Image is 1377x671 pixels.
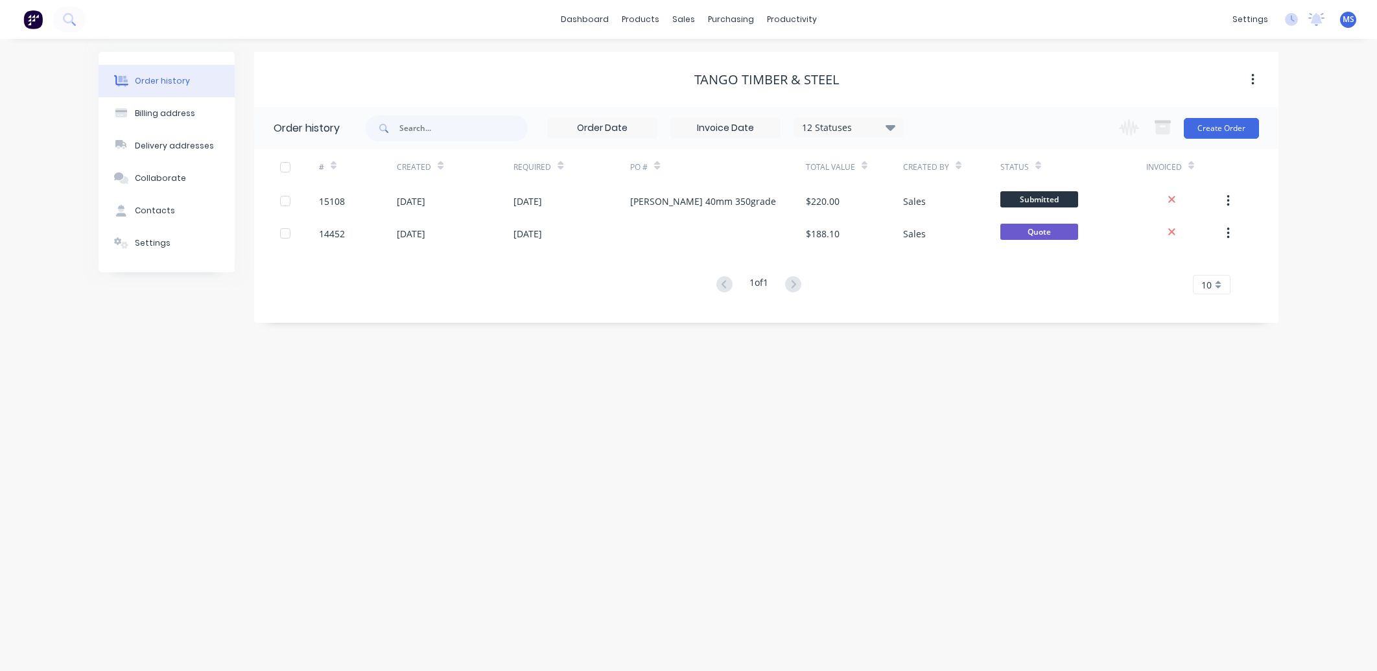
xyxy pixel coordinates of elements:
div: PO # [630,149,805,185]
div: Total Value [806,161,855,173]
div: Contacts [135,205,175,217]
div: [DATE] [397,227,425,241]
div: Tango Timber & Steel [694,72,839,88]
div: Delivery addresses [135,140,214,152]
div: # [319,149,397,185]
div: [PERSON_NAME] 40mm 350grade [630,194,776,208]
span: Submitted [1000,191,1078,207]
div: 14452 [319,227,345,241]
div: 15108 [319,194,345,208]
div: Total Value [806,149,903,185]
div: sales [666,10,701,29]
div: Billing address [135,108,195,119]
div: Sales [903,194,926,208]
div: $220.00 [806,194,840,208]
span: 10 [1201,278,1212,292]
div: [DATE] [513,227,542,241]
div: Status [1000,149,1146,185]
button: Settings [99,227,235,259]
button: Create Order [1184,118,1259,139]
button: Order history [99,65,235,97]
div: Required [513,149,630,185]
div: # [319,161,324,173]
span: Quote [1000,224,1078,240]
div: Settings [135,237,171,249]
button: Collaborate [99,162,235,194]
img: Factory [23,10,43,29]
div: Required [513,161,551,173]
div: productivity [760,10,823,29]
input: Order Date [548,119,657,138]
button: Delivery addresses [99,130,235,162]
div: settings [1226,10,1275,29]
div: $188.10 [806,227,840,241]
a: dashboard [554,10,615,29]
div: Order history [274,121,340,136]
input: Invoice Date [671,119,780,138]
div: purchasing [701,10,760,29]
div: 12 Statuses [794,121,903,135]
div: Sales [903,227,926,241]
div: Created [397,161,431,173]
div: [DATE] [397,194,425,208]
div: [DATE] [513,194,542,208]
div: products [615,10,666,29]
div: Created By [903,149,1000,185]
div: Created By [903,161,949,173]
div: Order history [135,75,190,87]
button: Billing address [99,97,235,130]
div: Status [1000,161,1029,173]
input: Search... [399,115,528,141]
span: MS [1343,14,1354,25]
div: Invoiced [1146,149,1224,185]
div: Invoiced [1146,161,1182,173]
div: Collaborate [135,172,186,184]
div: 1 of 1 [749,276,768,294]
div: Created [397,149,513,185]
div: PO # [630,161,648,173]
button: Contacts [99,194,235,227]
